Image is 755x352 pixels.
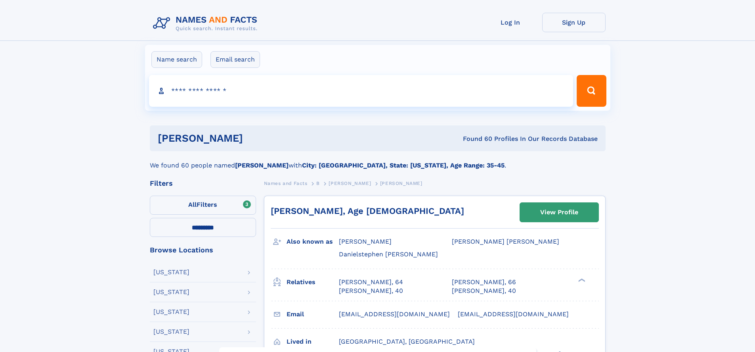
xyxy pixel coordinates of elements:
span: Danielstephen [PERSON_NAME] [339,250,438,258]
b: [PERSON_NAME] [235,162,289,169]
a: [PERSON_NAME], Age [DEMOGRAPHIC_DATA] [271,206,464,216]
a: [PERSON_NAME], 64 [339,278,403,287]
span: [PERSON_NAME] [380,181,422,186]
a: View Profile [520,203,598,222]
h3: Lived in [287,335,339,348]
span: B [316,181,320,186]
img: Logo Names and Facts [150,13,264,34]
h3: Also known as [287,235,339,248]
label: Name search [151,51,202,68]
a: Sign Up [542,13,606,32]
span: All [188,201,197,208]
div: We found 60 people named with . [150,151,606,170]
a: [PERSON_NAME], 66 [452,278,516,287]
span: [GEOGRAPHIC_DATA], [GEOGRAPHIC_DATA] [339,338,475,345]
button: Search Button [577,75,606,107]
a: B [316,178,320,188]
div: [US_STATE] [153,329,189,335]
span: [PERSON_NAME] [339,238,392,245]
div: [US_STATE] [153,309,189,315]
a: [PERSON_NAME] [329,178,371,188]
span: [EMAIL_ADDRESS][DOMAIN_NAME] [339,310,450,318]
a: Log In [479,13,542,32]
span: [PERSON_NAME] [PERSON_NAME] [452,238,559,245]
div: ❯ [576,277,586,283]
div: [US_STATE] [153,289,189,295]
b: City: [GEOGRAPHIC_DATA], State: [US_STATE], Age Range: 35-45 [302,162,505,169]
a: Names and Facts [264,178,308,188]
div: Filters [150,180,256,187]
h1: [PERSON_NAME] [158,133,353,143]
div: View Profile [540,203,578,221]
div: Browse Locations [150,246,256,254]
div: [US_STATE] [153,269,189,275]
span: [PERSON_NAME] [329,181,371,186]
h3: Email [287,308,339,321]
input: search input [149,75,573,107]
a: [PERSON_NAME], 40 [452,287,516,295]
div: Found 60 Profiles In Our Records Database [353,135,598,143]
h3: Relatives [287,275,339,289]
label: Filters [150,196,256,215]
span: [EMAIL_ADDRESS][DOMAIN_NAME] [458,310,569,318]
label: Email search [210,51,260,68]
a: [PERSON_NAME], 40 [339,287,403,295]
